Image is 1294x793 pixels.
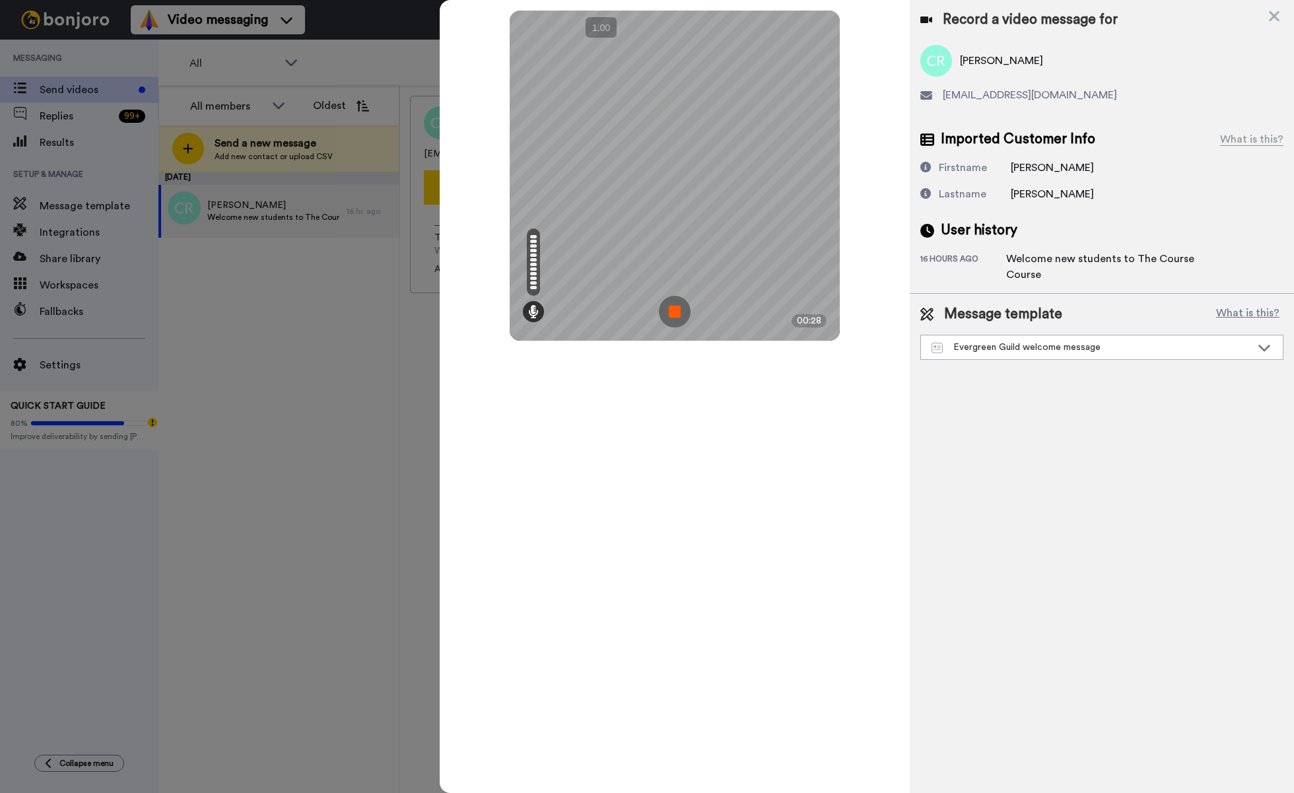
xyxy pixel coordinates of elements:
img: ic_record_stop.svg [659,296,691,328]
span: Imported Customer Info [941,129,1095,149]
div: Evergreen Guild welcome message [932,341,1251,354]
img: Message-temps.svg [932,343,943,353]
span: [EMAIL_ADDRESS][DOMAIN_NAME] [943,87,1117,103]
div: Welcome new students to The Course Course [1006,251,1217,283]
button: What is this? [1212,304,1283,324]
span: [PERSON_NAME] [1011,162,1094,173]
div: What is this? [1220,131,1283,147]
div: 16 hours ago [920,254,1006,283]
span: [PERSON_NAME] [1011,189,1094,199]
span: User history [941,221,1017,240]
div: 00:28 [792,314,827,328]
div: Lastname [939,186,986,202]
span: Message template [944,304,1062,324]
div: Firstname [939,160,987,176]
